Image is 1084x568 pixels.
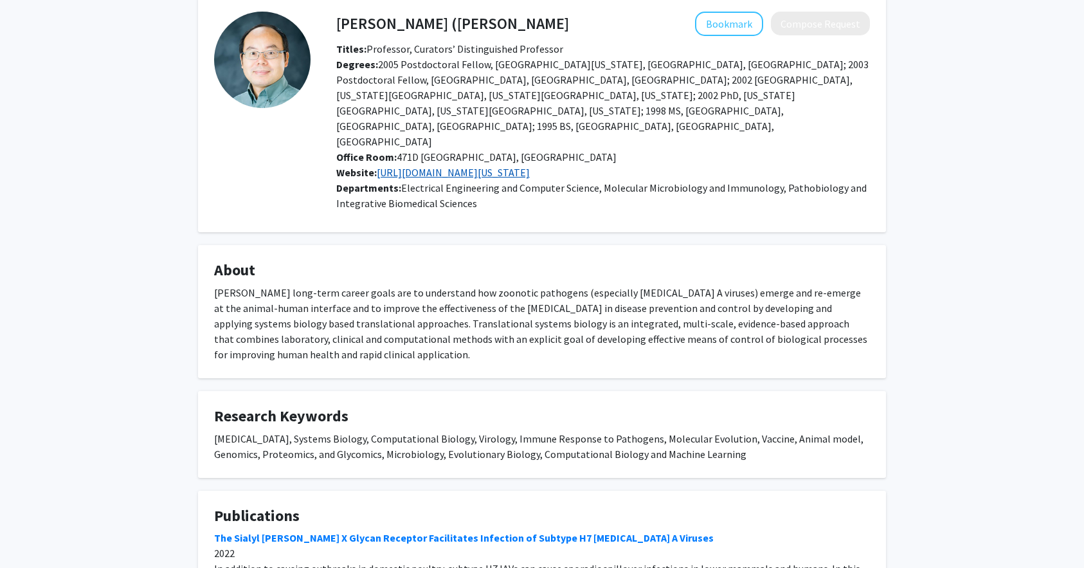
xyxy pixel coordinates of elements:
b: Degrees: [336,58,378,71]
iframe: Chat [10,510,55,558]
div: [PERSON_NAME] long-term career goals are to understand how zoonotic pathogens (especially [MEDICA... [214,285,870,362]
button: Compose Request to Xiu-Feng (Henry) Wan [771,12,870,35]
a: Opens in a new tab [377,166,530,179]
h4: Research Keywords [214,407,870,426]
button: Add Xiu-Feng (Henry) Wan to Bookmarks [695,12,763,36]
b: Office Room: [336,151,397,163]
h4: [PERSON_NAME] ([PERSON_NAME] [336,12,569,35]
span: 471D [GEOGRAPHIC_DATA], [GEOGRAPHIC_DATA] [336,151,617,163]
span: Professor, Curators’ Distinguished Professor [336,42,563,55]
span: 2005 Postdoctoral Fellow, [GEOGRAPHIC_DATA][US_STATE], [GEOGRAPHIC_DATA], [GEOGRAPHIC_DATA]; 2003... [336,58,869,148]
div: [MEDICAL_DATA], Systems Biology, Computational Biology, Virology, Immune Response to Pathogens, M... [214,431,870,462]
a: The Sialyl [PERSON_NAME] X Glycan Receptor Facilitates Infection of Subtype H7 [MEDICAL_DATA] A V... [214,531,714,544]
b: Website: [336,166,377,179]
b: Departments: [336,181,401,194]
h4: About [214,261,870,280]
img: Profile Picture [214,12,311,108]
h4: Publications [214,507,870,526]
b: Titles: [336,42,366,55]
span: Electrical Engineering and Computer Science, Molecular Microbiology and Immunology, Pathobiology ... [336,181,867,210]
